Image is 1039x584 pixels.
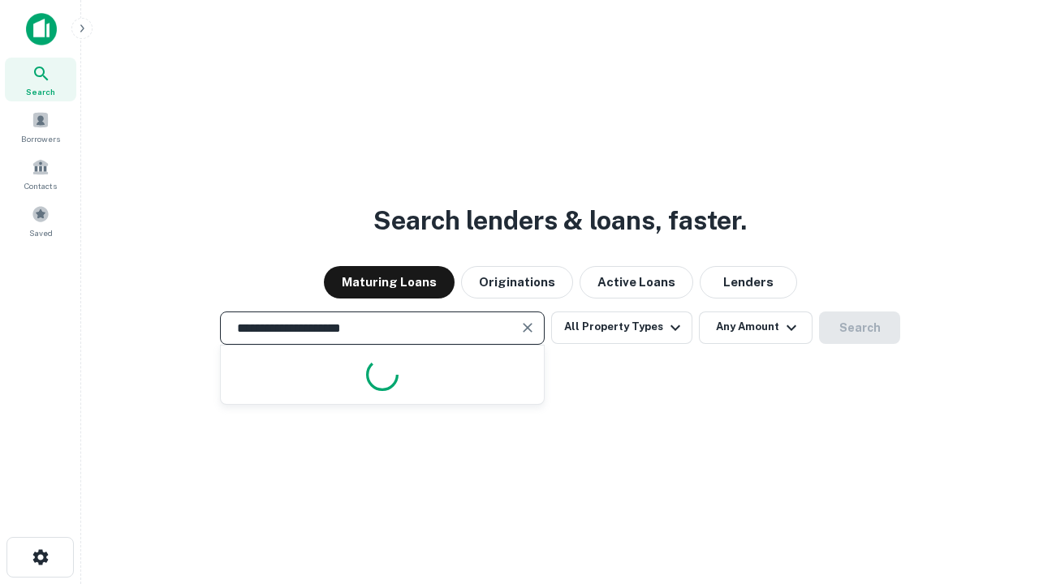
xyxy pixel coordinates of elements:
[26,13,57,45] img: capitalize-icon.png
[5,58,76,101] a: Search
[461,266,573,298] button: Originations
[324,266,455,298] button: Maturing Loans
[516,316,539,339] button: Clear
[699,311,813,344] button: Any Amount
[5,199,76,243] a: Saved
[5,152,76,195] a: Contacts
[29,226,53,239] span: Saved
[24,179,57,192] span: Contacts
[21,132,60,145] span: Borrowers
[551,311,692,344] button: All Property Types
[5,105,76,148] a: Borrowers
[373,201,747,240] h3: Search lenders & loans, faster.
[700,266,797,298] button: Lenders
[26,85,55,98] span: Search
[580,266,693,298] button: Active Loans
[958,454,1039,532] iframe: Chat Widget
